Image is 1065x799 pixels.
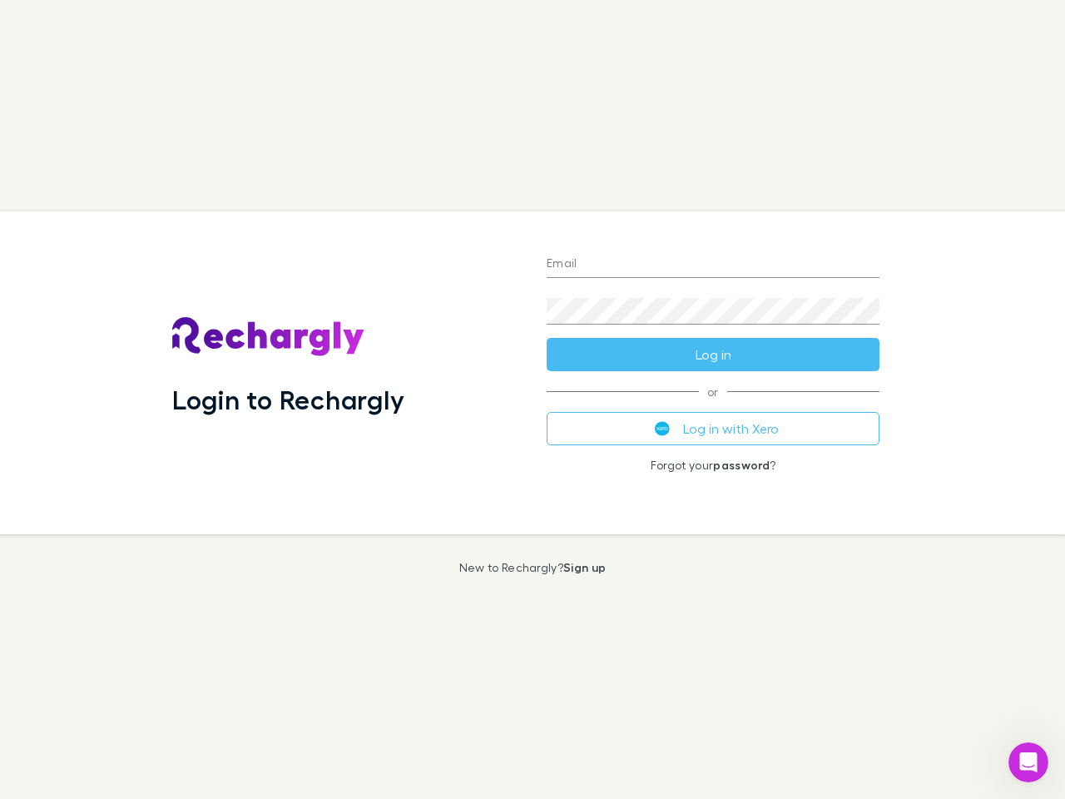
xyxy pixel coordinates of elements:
h1: Login to Rechargly [172,384,404,415]
a: password [713,458,770,472]
p: New to Rechargly? [459,561,607,574]
img: Xero's logo [655,421,670,436]
button: Log in with Xero [547,412,879,445]
p: Forgot your ? [547,459,879,472]
span: or [547,391,879,392]
img: Rechargly's Logo [172,317,365,357]
button: Log in [547,338,879,371]
iframe: Intercom live chat [1008,742,1048,782]
a: Sign up [563,560,606,574]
